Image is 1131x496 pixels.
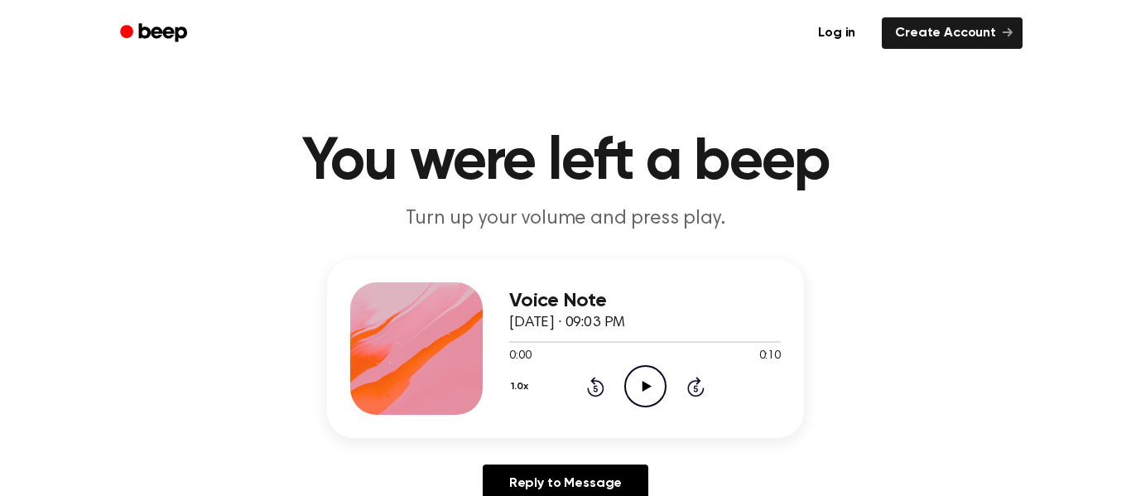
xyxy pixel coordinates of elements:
span: 0:10 [759,348,781,365]
a: Log in [801,14,872,52]
p: Turn up your volume and press play. [248,205,883,233]
a: Create Account [882,17,1023,49]
button: 1.0x [509,373,534,401]
h3: Voice Note [509,290,781,312]
span: 0:00 [509,348,531,365]
span: [DATE] · 09:03 PM [509,315,625,330]
h1: You were left a beep [142,132,989,192]
a: Beep [108,17,202,50]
